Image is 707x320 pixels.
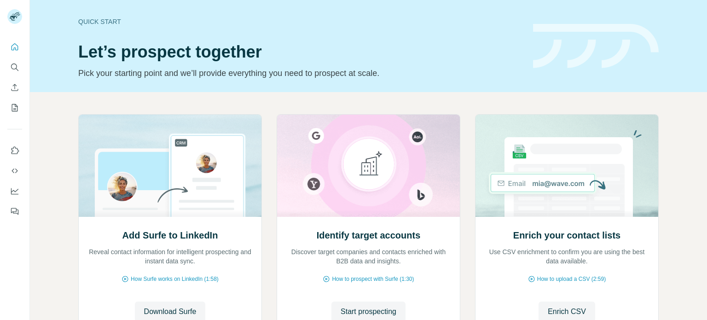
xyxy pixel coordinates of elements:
[533,24,659,69] img: banner
[7,79,22,96] button: Enrich CSV
[475,115,659,217] img: Enrich your contact lists
[277,115,460,217] img: Identify target accounts
[332,275,414,283] span: How to prospect with Surfe (1:30)
[341,306,396,317] span: Start prospecting
[78,67,522,80] p: Pick your starting point and we’ll provide everything you need to prospect at scale.
[7,163,22,179] button: Use Surfe API
[317,229,421,242] h2: Identify target accounts
[88,247,252,266] p: Reveal contact information for intelligent prospecting and instant data sync.
[131,275,219,283] span: How Surfe works on LinkedIn (1:58)
[144,306,197,317] span: Download Surfe
[7,183,22,199] button: Dashboard
[7,39,22,55] button: Quick start
[122,229,218,242] h2: Add Surfe to LinkedIn
[548,306,586,317] span: Enrich CSV
[78,17,522,26] div: Quick start
[485,247,649,266] p: Use CSV enrichment to confirm you are using the best data available.
[286,247,451,266] p: Discover target companies and contacts enriched with B2B data and insights.
[7,99,22,116] button: My lists
[537,275,606,283] span: How to upload a CSV (2:59)
[78,43,522,61] h1: Let’s prospect together
[7,203,22,220] button: Feedback
[7,59,22,76] button: Search
[513,229,620,242] h2: Enrich your contact lists
[7,142,22,159] button: Use Surfe on LinkedIn
[78,115,262,217] img: Add Surfe to LinkedIn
